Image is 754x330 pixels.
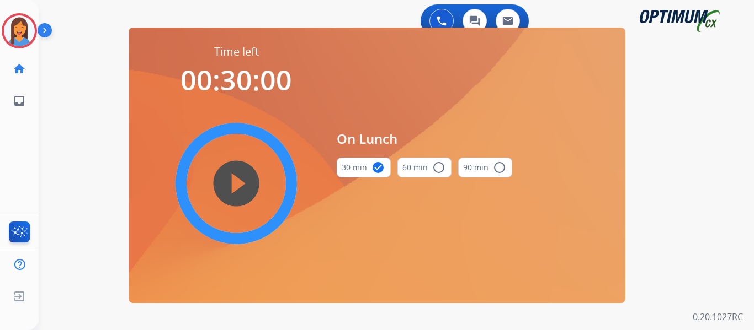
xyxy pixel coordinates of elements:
mat-icon: play_circle_filled [230,177,243,190]
mat-icon: check_circle [371,161,385,174]
mat-icon: home [13,62,26,75]
span: 00:30:00 [180,61,292,99]
mat-icon: inbox [13,94,26,107]
button: 90 min [458,158,512,177]
img: avatar [4,15,35,46]
button: 60 min [397,158,452,177]
p: 0.20.1027RC [693,310,743,323]
mat-icon: radio_button_unchecked [432,161,445,174]
span: Time left [214,44,259,59]
button: 30 min [337,158,391,177]
mat-icon: radio_button_unchecked [493,161,506,174]
span: On Lunch [337,129,512,149]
